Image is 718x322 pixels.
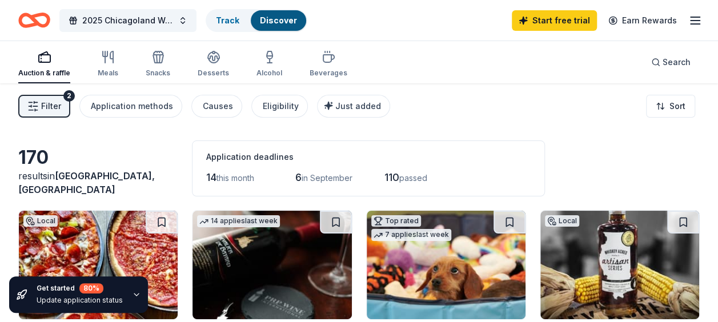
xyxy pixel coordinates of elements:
[18,46,70,83] button: Auction & raffle
[37,296,123,305] div: Update application status
[18,69,70,78] div: Auction & raffle
[41,99,61,113] span: Filter
[198,69,229,78] div: Desserts
[384,171,399,183] span: 110
[191,95,242,118] button: Causes
[79,95,182,118] button: Application methods
[256,69,282,78] div: Alcohol
[367,211,526,319] img: Image for BarkBox
[642,51,700,74] button: Search
[63,90,75,102] div: 2
[669,99,685,113] span: Sort
[18,95,70,118] button: Filter2
[82,14,174,27] span: 2025 Chicagoland Walk & Roll to a Cure
[18,7,50,34] a: Home
[203,99,233,113] div: Causes
[646,95,695,118] button: Sort
[18,169,178,196] div: results
[545,215,579,227] div: Local
[146,46,170,83] button: Snacks
[19,211,178,319] img: Image for Georgio's Chicago Pizzeria & Pub
[198,46,229,83] button: Desserts
[302,173,352,183] span: in September
[37,283,123,293] div: Get started
[197,215,280,227] div: 14 applies last week
[371,229,451,241] div: 7 applies last week
[263,99,299,113] div: Eligibility
[98,69,118,78] div: Meals
[256,46,282,83] button: Alcohol
[216,173,254,183] span: this month
[98,46,118,83] button: Meals
[206,9,307,32] button: TrackDiscover
[310,69,347,78] div: Beverages
[601,10,684,31] a: Earn Rewards
[399,173,427,183] span: passed
[192,211,351,319] img: Image for PRP Wine International
[371,215,421,227] div: Top rated
[79,283,103,293] div: 80 %
[540,211,699,319] img: Image for Whiskey Acres Distilling Co.
[18,146,178,169] div: 170
[146,69,170,78] div: Snacks
[260,15,297,25] a: Discover
[216,15,239,25] a: Track
[23,215,58,227] div: Local
[18,170,155,195] span: in
[206,150,531,164] div: Application deadlines
[663,55,691,69] span: Search
[18,170,155,195] span: [GEOGRAPHIC_DATA], [GEOGRAPHIC_DATA]
[251,95,308,118] button: Eligibility
[310,46,347,83] button: Beverages
[295,171,302,183] span: 6
[317,95,390,118] button: Just added
[512,10,597,31] a: Start free trial
[91,99,173,113] div: Application methods
[59,9,196,32] button: 2025 Chicagoland Walk & Roll to a Cure
[335,101,381,111] span: Just added
[206,171,216,183] span: 14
